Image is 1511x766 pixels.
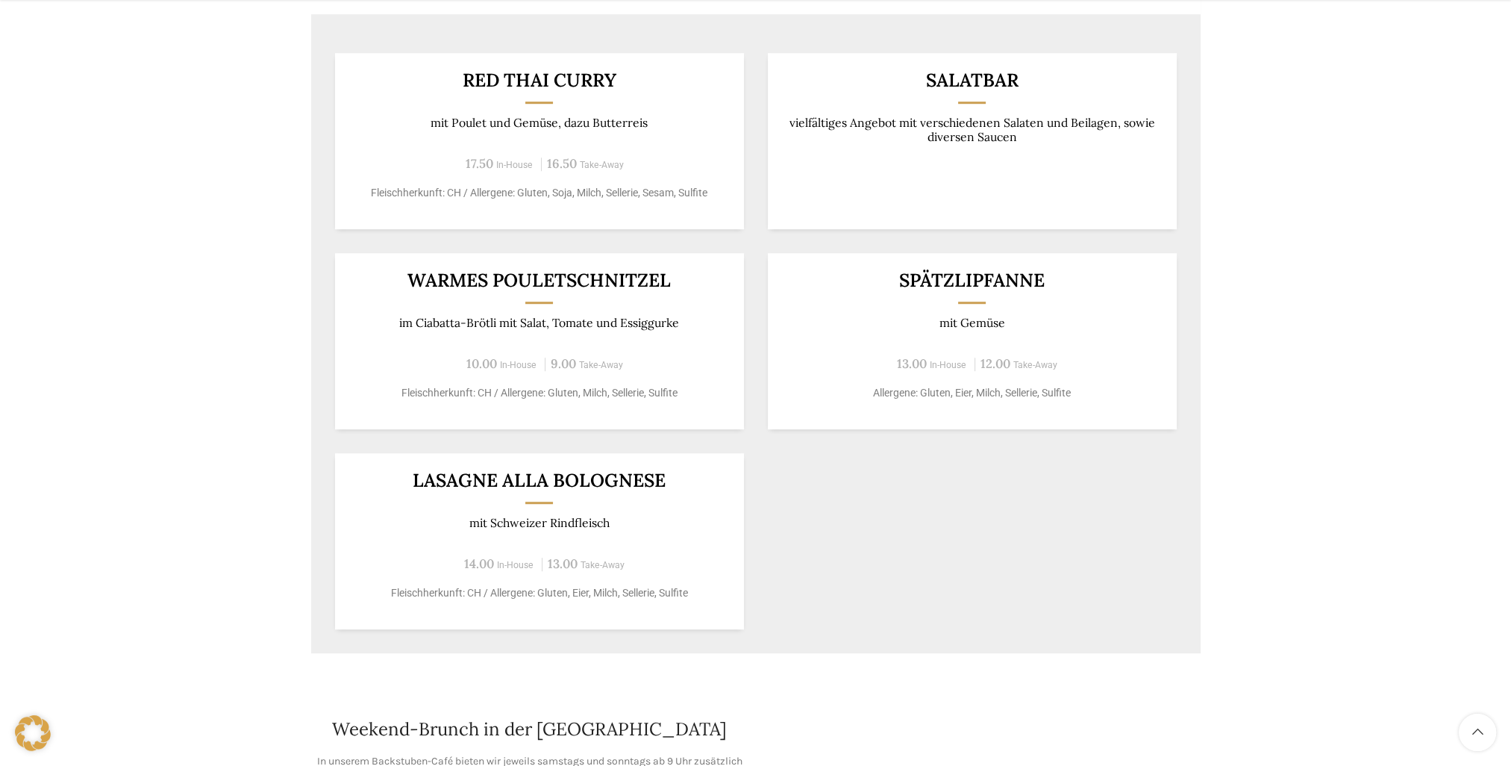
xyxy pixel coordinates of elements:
[353,316,725,330] p: im Ciabatta-Brötli mit Salat, Tomate und Essiggurke
[930,360,966,370] span: In-House
[786,271,1158,290] h3: Spätzlipfanne
[1013,360,1057,370] span: Take-Away
[551,355,576,372] span: 9.00
[497,560,534,570] span: In-House
[500,360,536,370] span: In-House
[353,385,725,401] p: Fleischherkunft: CH / Allergene: Gluten, Milch, Sellerie, Sulfite
[466,355,497,372] span: 10.00
[353,116,725,130] p: mit Poulet und Gemüse, dazu Butterreis
[466,155,493,172] span: 17.50
[579,360,623,370] span: Take-Away
[311,720,748,738] h2: Weekend-Brunch in der [GEOGRAPHIC_DATA]
[353,585,725,601] p: Fleischherkunft: CH / Allergene: Gluten, Eier, Milch, Sellerie, Sulfite
[580,160,624,170] span: Take-Away
[353,71,725,90] h3: Red Thai Curry
[353,516,725,530] p: mit Schweizer Rindfleisch
[547,155,577,172] span: 16.50
[353,271,725,290] h3: Warmes Pouletschnitzel
[548,555,578,572] span: 13.00
[353,185,725,201] p: Fleischherkunft: CH / Allergene: Gluten, Soja, Milch, Sellerie, Sesam, Sulfite
[464,555,494,572] span: 14.00
[581,560,625,570] span: Take-Away
[353,471,725,490] h3: Lasagne alla Bolognese
[786,316,1158,330] p: mit Gemüse
[496,160,533,170] span: In-House
[786,116,1158,145] p: vielfältiges Angebot mit verschiedenen Salaten und Beilagen, sowie diversen Saucen
[897,355,927,372] span: 13.00
[1459,714,1496,751] a: Scroll to top button
[980,355,1010,372] span: 12.00
[786,71,1158,90] h3: Salatbar
[786,385,1158,401] p: Allergene: Gluten, Eier, Milch, Sellerie, Sulfite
